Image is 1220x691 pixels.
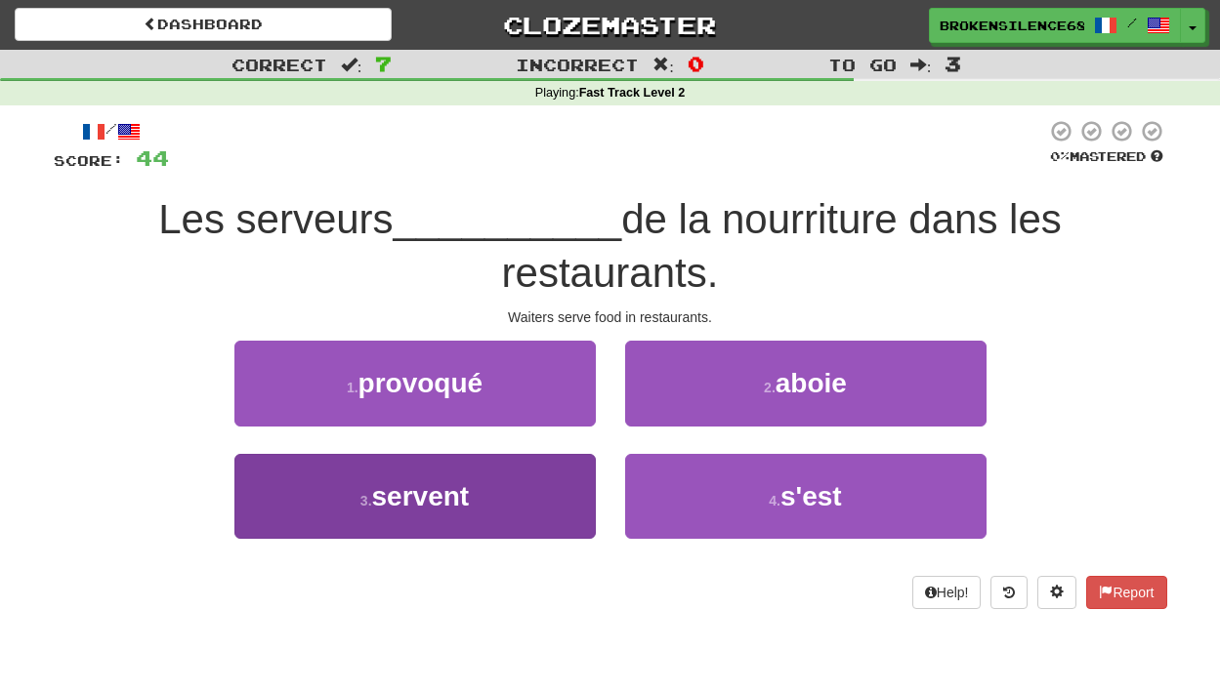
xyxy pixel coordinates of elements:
span: provoqué [358,368,484,398]
span: __________ [394,196,622,242]
span: : [341,57,362,73]
small: 4 . [769,493,780,508]
button: 4.s'est [625,454,987,539]
button: 2.aboie [625,341,987,426]
span: servent [372,481,470,511]
span: BrokenSilence6871 [940,17,1084,34]
small: 3 . [360,493,372,508]
a: BrokenSilence6871 / [929,8,1181,43]
span: 0 [688,52,704,75]
button: Report [1086,576,1166,609]
strong: Fast Track Level 2 [579,86,686,100]
small: 2 . [764,380,776,395]
span: de la nourriture dans les restaurants. [502,196,1062,296]
small: 1 . [347,380,358,395]
span: Incorrect [516,55,639,74]
span: aboie [776,368,847,398]
span: Les serveurs [158,196,393,242]
span: / [1127,16,1137,29]
a: Clozemaster [421,8,798,42]
div: / [54,119,169,143]
a: Dashboard [15,8,392,41]
span: Correct [231,55,327,74]
button: 3.servent [234,454,596,539]
span: : [652,57,674,73]
span: To go [828,55,897,74]
span: s'est [780,481,842,511]
div: Mastered [1046,148,1167,166]
span: 0 % [1050,148,1070,164]
button: 1.provoqué [234,341,596,426]
button: Help! [912,576,982,609]
div: Waiters serve food in restaurants. [54,307,1167,327]
span: 7 [375,52,392,75]
span: Score: [54,152,124,169]
span: 3 [945,52,961,75]
span: : [910,57,932,73]
button: Round history (alt+y) [990,576,1028,609]
span: 44 [136,145,169,170]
